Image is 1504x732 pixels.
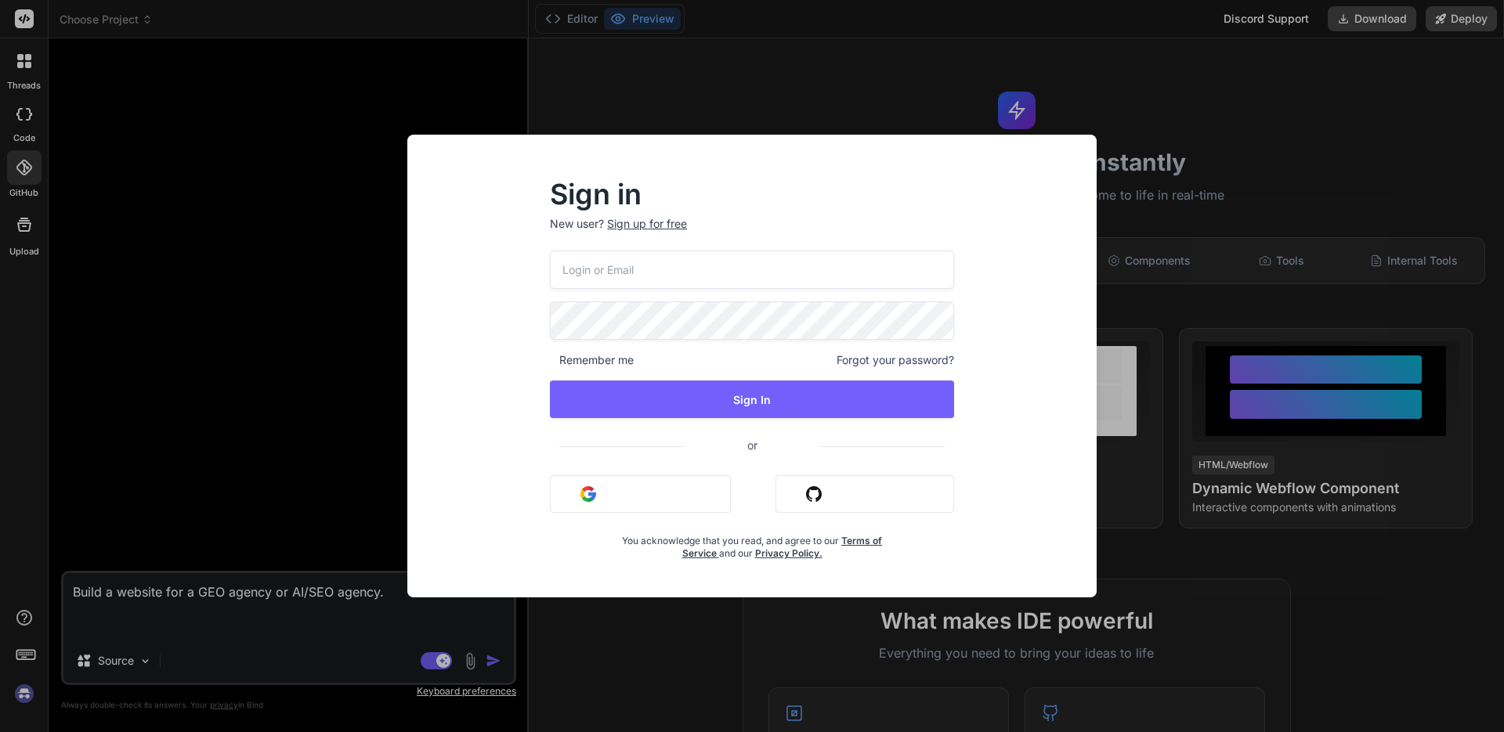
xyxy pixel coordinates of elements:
[682,535,883,559] a: Terms of Service
[25,25,38,38] img: logo_orange.svg
[755,547,822,559] a: Privacy Policy.
[25,41,38,53] img: website_grey.svg
[837,352,954,368] span: Forgot your password?
[580,486,596,502] img: google
[173,92,264,103] div: Keywords by Traffic
[60,92,140,103] div: Domain Overview
[41,41,172,53] div: Domain: [DOMAIN_NAME]
[550,182,954,207] h2: Sign in
[617,525,887,560] div: You acknowledge that you read, and agree to our and our
[607,216,687,232] div: Sign up for free
[775,475,954,513] button: Sign in with Github
[806,486,822,502] img: github
[44,25,77,38] div: v 4.0.25
[42,91,55,103] img: tab_domain_overview_orange.svg
[550,475,731,513] button: Sign in with Google
[550,352,634,368] span: Remember me
[550,380,954,418] button: Sign In
[685,426,820,464] span: or
[550,216,954,251] p: New user?
[156,91,168,103] img: tab_keywords_by_traffic_grey.svg
[550,251,954,289] input: Login or Email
